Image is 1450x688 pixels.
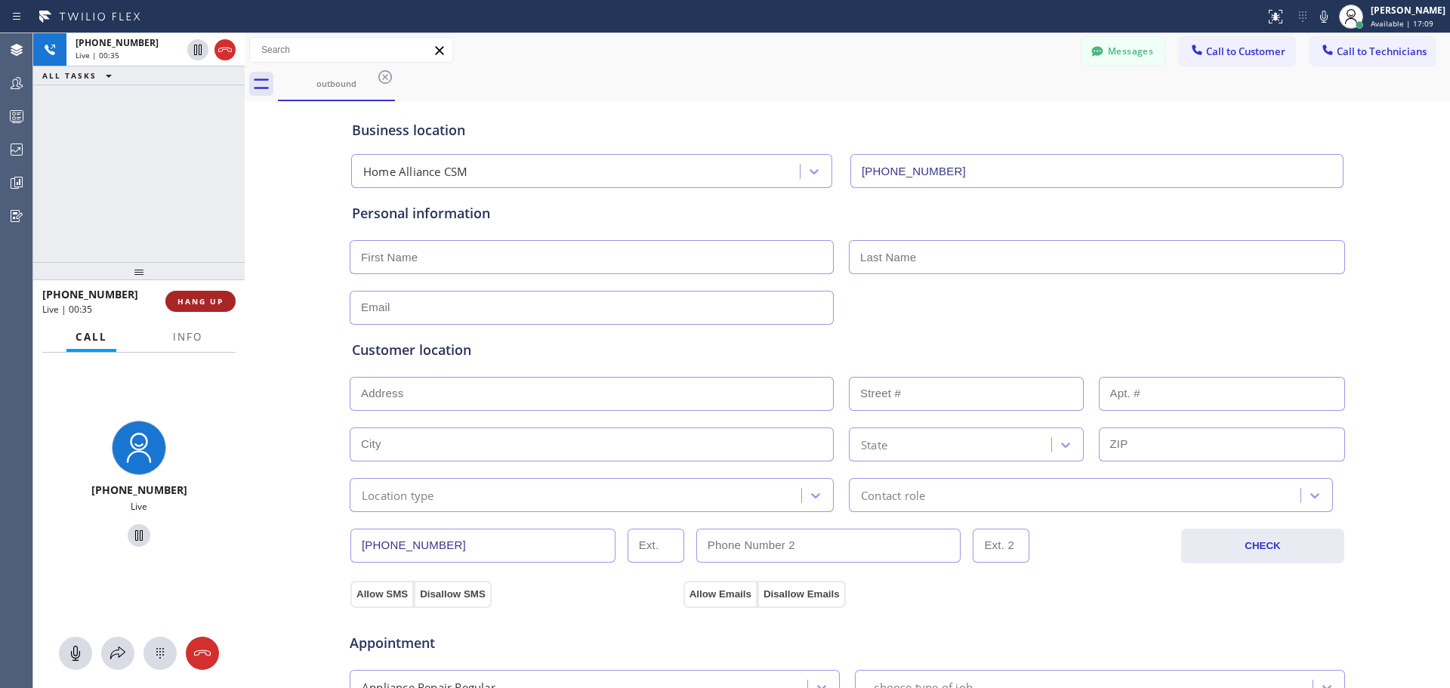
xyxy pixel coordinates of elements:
input: Address [350,377,834,411]
button: Hold Customer [187,39,208,60]
div: [PERSON_NAME] [1371,4,1445,17]
input: Search [250,38,452,62]
div: Business location [352,120,1343,140]
button: Info [164,322,211,352]
div: Personal information [352,203,1343,224]
input: Phone Number 2 [696,529,961,563]
div: State [861,436,887,453]
span: Call to Customer [1206,45,1285,58]
input: Street # [849,377,1084,411]
input: First Name [350,240,834,274]
span: Call [76,330,107,344]
input: Ext. [628,529,684,563]
input: Phone Number [850,154,1344,188]
button: Disallow SMS [414,581,492,608]
span: Info [173,330,202,344]
button: Hang up [214,39,236,60]
button: Call to Technicians [1310,37,1435,66]
div: Home Alliance CSM [363,163,467,180]
div: Customer location [352,340,1343,360]
input: Phone Number [350,529,615,563]
span: [PHONE_NUMBER] [91,483,187,497]
button: Allow Emails [683,581,757,608]
button: Call to Customer [1180,37,1295,66]
span: Live [131,500,147,513]
button: Disallow Emails [757,581,846,608]
button: Hang up [186,637,219,670]
span: Available | 17:09 [1371,18,1433,29]
span: [PHONE_NUMBER] [42,287,138,301]
input: Email [350,291,834,325]
div: Location type [362,486,434,504]
button: Hold Customer [128,524,150,547]
span: ALL TASKS [42,70,97,81]
button: Mute [59,637,92,670]
div: Contact role [861,486,925,504]
input: City [350,427,834,461]
button: Mute [1313,6,1334,27]
span: Live | 00:35 [76,50,119,60]
div: outbound [279,78,393,89]
span: Live | 00:35 [42,303,92,316]
button: CHECK [1181,529,1344,563]
input: Ext. 2 [973,529,1029,563]
span: Appointment [350,633,680,653]
input: Last Name [849,240,1345,274]
button: Allow SMS [350,581,414,608]
span: HANG UP [177,296,224,307]
button: Open directory [101,637,134,670]
button: Open dialpad [143,637,177,670]
button: Messages [1081,37,1165,66]
input: ZIP [1099,427,1346,461]
span: Call to Technicians [1337,45,1427,58]
input: Apt. # [1099,377,1346,411]
button: HANG UP [165,291,236,312]
span: [PHONE_NUMBER] [76,36,159,49]
button: Call [66,322,116,352]
button: ALL TASKS [33,66,127,85]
